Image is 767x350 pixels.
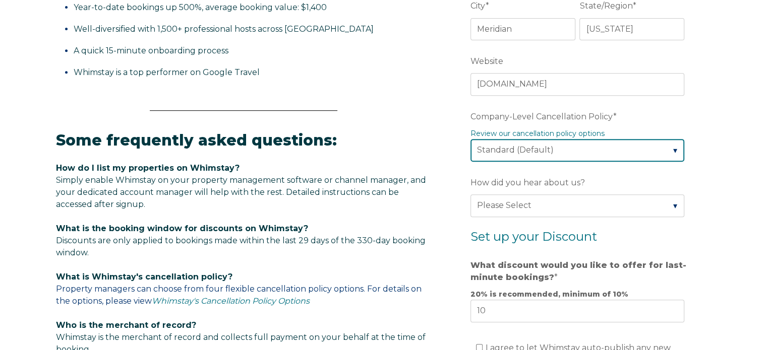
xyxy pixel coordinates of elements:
[470,53,503,69] span: Website
[152,296,310,306] a: Whimstay's Cancellation Policy Options
[56,272,232,282] span: What is Whimstay's cancellation policy?
[470,229,597,244] span: Set up your Discount
[56,236,426,257] span: Discounts are only applied to bookings made within the last 29 days of the 330-day booking window.
[470,175,585,190] span: How did you hear about us?
[470,109,613,124] span: Company-Level Cancellation Policy
[470,129,605,138] a: Review our cancellation policy options
[74,3,327,12] span: Year-to-date bookings up 500%, average booking value: $1,400
[56,131,337,150] span: Some frequently asked questions:
[74,67,260,77] span: Whimstay is a top performer on Google Travel
[56,175,426,209] span: Simply enable Whimstay on your property management software or channel manager, and your dedicate...
[56,224,308,233] span: What is the booking window for discounts on Whimstay?
[56,271,431,307] p: Property managers can choose from four flexible cancellation policy options. For details on the o...
[470,290,628,299] strong: 20% is recommended, minimum of 10%
[74,24,374,34] span: Well-diversified with 1,500+ professional hosts across [GEOGRAPHIC_DATA]
[56,320,196,330] span: Who is the merchant of record?
[56,163,240,173] span: How do I list my properties on Whimstay?
[470,260,686,282] strong: What discount would you like to offer for last-minute bookings?
[74,46,228,55] span: A quick 15-minute onboarding process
